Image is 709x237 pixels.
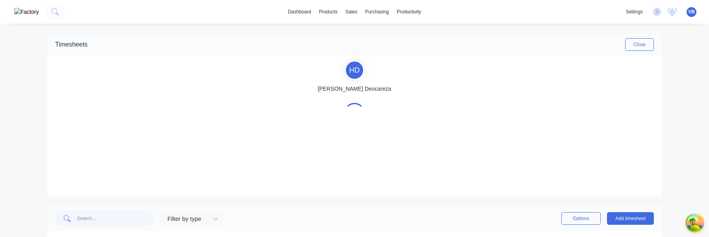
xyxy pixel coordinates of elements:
button: Close [625,38,654,51]
span: VB [688,8,695,15]
a: dashboard [284,6,315,18]
button: Options [561,212,601,225]
div: products [315,6,342,18]
input: Search... [77,211,154,226]
div: purchasing [361,6,393,18]
img: Factory [14,8,39,16]
div: Timesheets [55,40,87,49]
div: settings [622,6,647,18]
div: sales [342,6,361,18]
button: Open Tanstack query devtools [687,215,703,231]
button: Add timesheet [607,212,654,225]
div: H D [345,60,364,80]
div: productivity [393,6,425,18]
span: [PERSON_NAME] Deocareza [318,85,392,93]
